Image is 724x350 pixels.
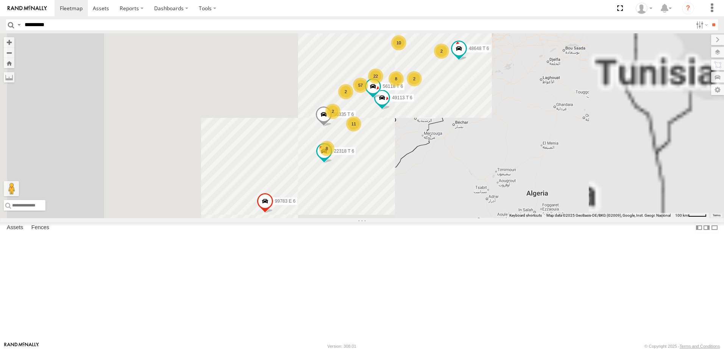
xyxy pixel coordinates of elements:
[633,3,655,14] div: Zaid Abu Manneh
[4,181,19,196] button: Drag Pegman onto the map to open Street View
[328,344,356,348] div: Version: 308.01
[28,222,53,233] label: Fences
[319,141,334,156] div: 8
[682,2,694,14] i: ?
[338,84,353,99] div: 2
[334,148,354,154] span: 22318 T 6
[346,116,361,131] div: 11
[673,213,709,218] button: Map Scale: 100 km per 45 pixels
[4,47,14,58] button: Zoom out
[675,213,688,217] span: 100 km
[275,198,296,204] span: 99783 E 6
[368,69,383,84] div: 22
[711,222,718,233] label: Hide Summary Table
[16,19,22,30] label: Search Query
[644,344,720,348] div: © Copyright 2025 -
[353,78,368,93] div: 57
[334,112,354,117] span: 56335 T 6
[8,6,47,11] img: rand-logo.svg
[325,104,340,119] div: 2
[4,342,39,350] a: Visit our Website
[4,72,14,83] label: Measure
[3,222,27,233] label: Assets
[389,71,404,86] div: 8
[703,222,710,233] label: Dock Summary Table to the Right
[509,213,542,218] button: Keyboard shortcuts
[4,37,14,47] button: Zoom in
[680,344,720,348] a: Terms and Conditions
[383,84,403,89] span: 56118 T 6
[392,95,412,101] span: 49113 T 6
[4,58,14,68] button: Zoom Home
[546,213,671,217] span: Map data ©2025 GeoBasis-DE/BKG (©2009), Google, Inst. Geogr. Nacional
[407,71,422,86] div: 2
[391,35,406,50] div: 10
[713,214,721,217] a: Terms (opens in new tab)
[711,84,724,95] label: Map Settings
[693,19,709,30] label: Search Filter Options
[434,44,449,59] div: 2
[469,46,489,52] span: 48648 T 6
[695,222,703,233] label: Dock Summary Table to the Left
